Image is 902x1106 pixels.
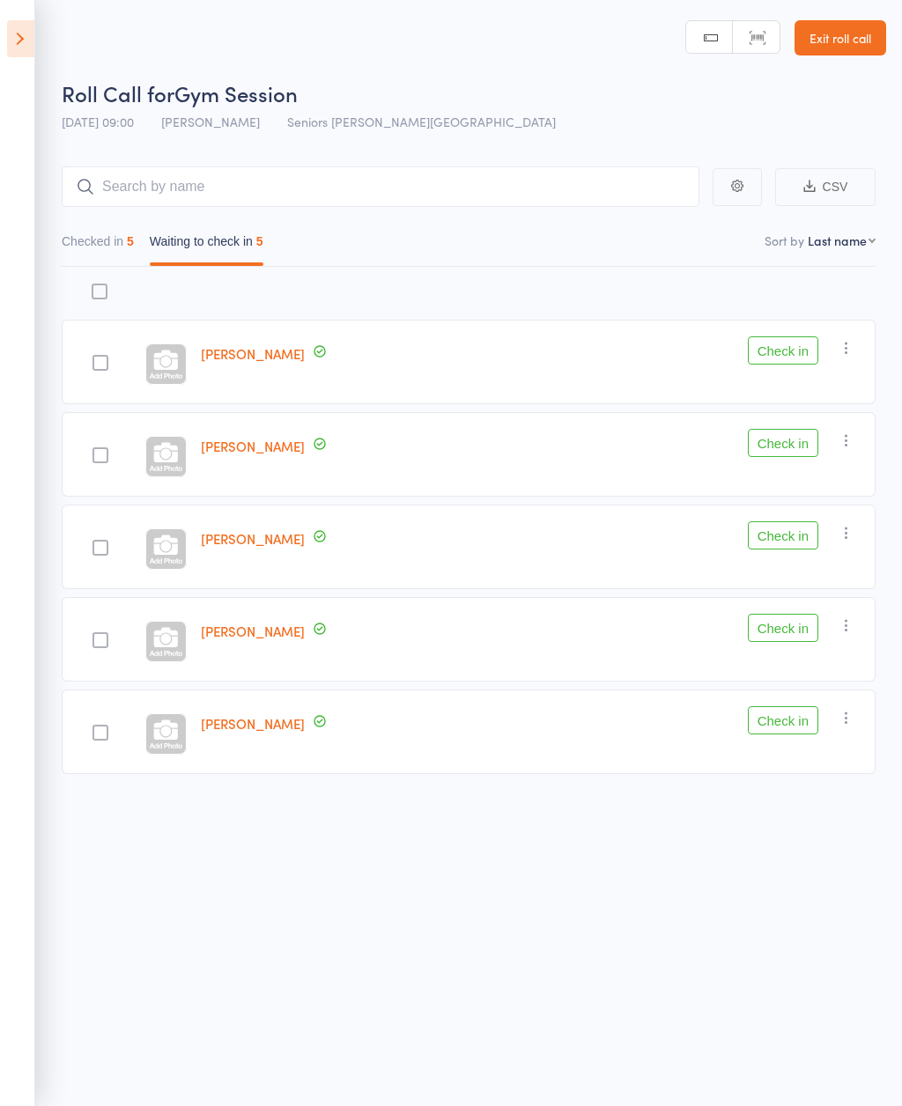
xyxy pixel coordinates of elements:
a: [PERSON_NAME] [201,622,305,640]
div: 5 [256,234,263,248]
span: [DATE] 09:00 [62,113,134,130]
button: Check in [748,706,818,734]
div: 5 [127,234,134,248]
a: Exit roll call [795,20,886,55]
div: Last name [808,232,867,249]
button: Check in [748,429,818,457]
span: [PERSON_NAME] [161,113,260,130]
span: Seniors [PERSON_NAME][GEOGRAPHIC_DATA] [287,113,556,130]
label: Sort by [765,232,804,249]
span: Roll Call for [62,78,174,107]
a: [PERSON_NAME] [201,437,305,455]
a: [PERSON_NAME] [201,529,305,548]
input: Search by name [62,166,699,207]
button: Check in [748,336,818,365]
button: Check in [748,614,818,642]
button: Waiting to check in5 [150,225,263,266]
a: [PERSON_NAME] [201,344,305,363]
button: Check in [748,521,818,549]
button: CSV [775,168,876,206]
a: [PERSON_NAME] [201,714,305,733]
span: Gym Session [174,78,298,107]
button: Checked in5 [62,225,134,266]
